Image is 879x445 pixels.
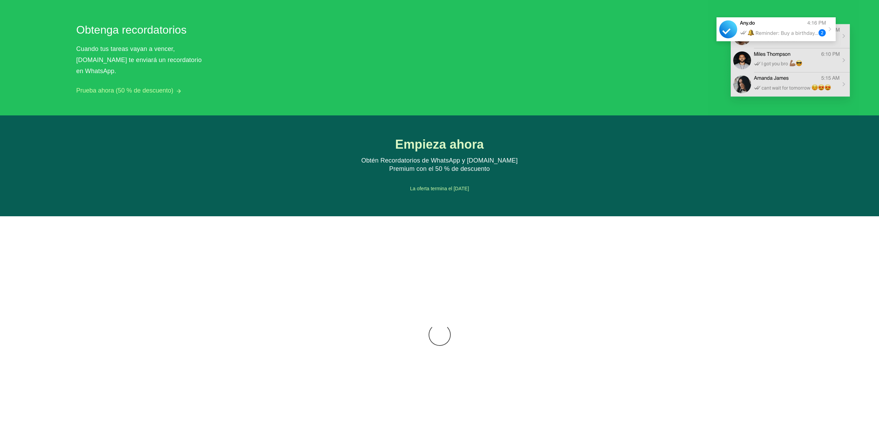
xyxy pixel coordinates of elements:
[76,43,208,77] div: Cuando tus tareas vayan a vencer, [DOMAIN_NAME] te enviará un recordatorio en WhatsApp.
[376,138,504,151] h1: Empieza ahora
[310,184,569,194] div: La oferta termina el [DATE]
[76,21,204,38] h2: Obtenga recordatorios
[76,87,173,94] button: Prueba ahora (50 % de descuento)
[428,323,451,347] span: Loading…
[357,157,522,173] div: Obtén Recordatorios de WhatsApp y [DOMAIN_NAME] Premium con el 50 % de descuento
[177,89,181,93] img: arrow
